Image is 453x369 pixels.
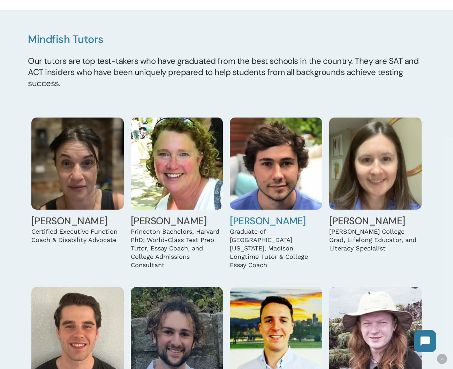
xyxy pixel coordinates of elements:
a: [PERSON_NAME] [31,214,107,227]
img: Stacey Acquavella [31,118,124,210]
h5: Our tutors are top test-takers who have graduated from the best schools in the country. They are ... [28,55,425,89]
iframe: Chatbot [407,323,443,359]
span: Mindfish Tutors [28,32,104,46]
img: Susan Bassow [131,118,223,210]
a: [PERSON_NAME] [131,214,207,227]
a: [PERSON_NAME] [230,214,306,227]
div: Certified Executive Function Coach & Disability Advocate [31,227,124,244]
div: Graduate of [GEOGRAPHIC_DATA][US_STATE], Madison Longtime Tutor & College Essay Coach [230,227,322,269]
img: Augie Bennett [230,118,322,210]
a: [PERSON_NAME] [329,214,405,227]
div: Princeton Bachelors, Harvard PhD; World-Class Test Prep Tutor, Essay Coach, and College Admission... [131,227,223,269]
img: Hannah Brooks [329,118,422,210]
div: [PERSON_NAME] College Grad, Lifelong Educator, and Literacy Specialist [329,227,422,253]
